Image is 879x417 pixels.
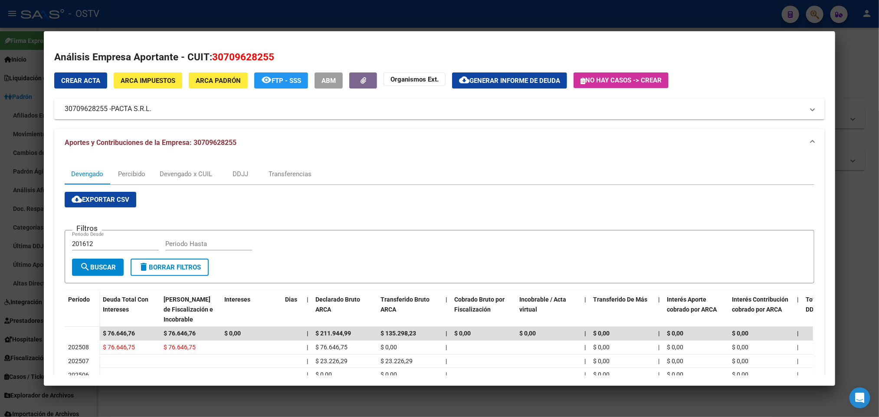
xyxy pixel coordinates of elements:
span: Período [68,296,90,303]
span: | [584,344,586,351]
span: $ 23.226,29 [315,358,348,364]
mat-icon: cloud_download [459,75,469,85]
span: 202507 [68,358,89,364]
span: | [446,344,447,351]
span: $ 23.226,29 [380,358,413,364]
span: Exportar CSV [72,196,129,204]
span: $ 0,00 [593,330,610,337]
span: Transferido De Más [593,296,647,303]
span: $ 0,00 [732,358,748,364]
span: 202506 [68,371,89,378]
datatable-header-cell: Deuda Total Con Intereses [99,290,160,328]
span: Borrar Filtros [138,263,201,271]
button: No hay casos -> Crear [574,72,669,88]
span: $ 76.646,75 [315,344,348,351]
span: | [307,344,308,351]
span: | [307,371,308,378]
span: Buscar [80,263,116,271]
div: DDJJ [233,169,248,179]
mat-icon: delete [138,262,149,272]
span: Total cobrado Sin DDJJ [806,296,854,313]
span: No hay casos -> Crear [581,76,662,84]
mat-icon: search [80,262,90,272]
span: | [658,296,660,303]
span: $ 0,00 [667,371,683,378]
span: Crear Acta [61,77,100,85]
span: | [797,344,798,351]
span: Aportes y Contribuciones de la Empresa: 30709628255 [65,138,236,147]
datatable-header-cell: Intereses [221,290,282,328]
datatable-header-cell: Total cobrado Sin DDJJ [802,290,867,328]
button: ABM [315,72,343,89]
datatable-header-cell: Período [65,290,99,327]
span: | [307,330,308,337]
div: Transferencias [269,169,312,179]
h2: Análisis Empresa Aportante - CUIT: [54,50,824,65]
span: $ 0,00 [732,344,748,351]
span: [PERSON_NAME] de Fiscalización e Incobrable [164,296,213,323]
span: | [797,358,798,364]
span: | [658,371,659,378]
button: Organismos Ext. [384,72,446,86]
span: Cobrado Bruto por Fiscalización [454,296,505,313]
span: $ 76.646,75 [103,344,135,351]
div: Devengado x CUIL [160,169,212,179]
datatable-header-cell: Dias [282,290,303,328]
span: FTP - SSS [272,77,301,85]
span: | [797,371,798,378]
span: | [307,358,308,364]
button: ARCA Padrón [189,72,248,89]
span: | [658,330,660,337]
span: $ 76.646,76 [103,330,135,337]
span: $ 0,00 [667,358,683,364]
datatable-header-cell: | [655,290,663,328]
span: 202508 [68,344,89,351]
span: $ 0,00 [667,330,683,337]
datatable-header-cell: Interés Contribución cobrado por ARCA [728,290,794,328]
span: $ 0,00 [224,330,241,337]
datatable-header-cell: Cobrado Bruto por Fiscalización [451,290,516,328]
button: FTP - SSS [254,72,308,89]
button: Buscar [72,259,124,276]
datatable-header-cell: Transferido Bruto ARCA [377,290,442,328]
h3: Filtros [72,223,102,233]
strong: Organismos Ext. [390,76,439,83]
datatable-header-cell: Interés Aporte cobrado por ARCA [663,290,728,328]
span: Interés Aporte cobrado por ARCA [667,296,717,313]
button: Borrar Filtros [131,259,209,276]
datatable-header-cell: | [794,290,802,328]
span: $ 0,00 [732,330,748,337]
button: ARCA Impuestos [114,72,182,89]
span: Generar informe de deuda [469,77,560,85]
span: Dias [285,296,297,303]
span: $ 0,00 [732,371,748,378]
span: | [446,296,447,303]
span: Incobrable / Acta virtual [519,296,566,313]
span: | [584,358,586,364]
button: Exportar CSV [65,192,136,207]
span: $ 0,00 [315,371,332,378]
button: Generar informe de deuda [452,72,567,89]
span: | [446,358,447,364]
span: | [658,344,659,351]
mat-icon: cloud_download [72,194,82,204]
span: | [446,371,447,378]
span: ARCA Impuestos [121,77,175,85]
span: Interés Contribución cobrado por ARCA [732,296,788,313]
span: | [584,371,586,378]
div: Devengado [71,169,103,179]
mat-icon: remove_red_eye [261,75,272,85]
span: Declarado Bruto ARCA [315,296,360,313]
span: 30709628255 [212,51,274,62]
span: $ 0,00 [593,344,610,351]
span: | [584,296,586,303]
span: | [307,296,308,303]
datatable-header-cell: | [581,290,590,328]
span: | [446,330,447,337]
span: | [797,296,799,303]
span: $ 0,00 [519,330,536,337]
span: $ 76.646,76 [164,330,196,337]
span: PACTA S.R.L. [111,104,151,114]
span: $ 0,00 [593,371,610,378]
span: $ 0,00 [454,330,471,337]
